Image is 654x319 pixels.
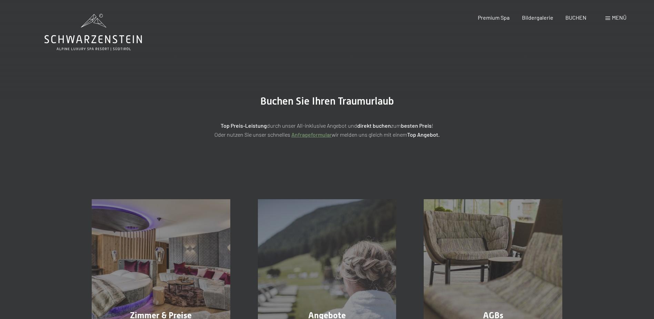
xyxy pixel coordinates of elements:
[291,131,332,138] a: Anfrageformular
[155,121,500,139] p: durch unser All-inklusive Angebot und zum ! Oder nutzen Sie unser schnelles wir melden uns gleich...
[565,14,586,21] a: BUCHEN
[221,122,267,129] strong: Top Preis-Leistung
[260,95,394,107] span: Buchen Sie Ihren Traumurlaub
[407,131,440,138] strong: Top Angebot.
[522,14,553,21] a: Bildergalerie
[612,14,626,21] span: Menü
[401,122,432,129] strong: besten Preis
[357,122,391,129] strong: direkt buchen
[478,14,510,21] a: Premium Spa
